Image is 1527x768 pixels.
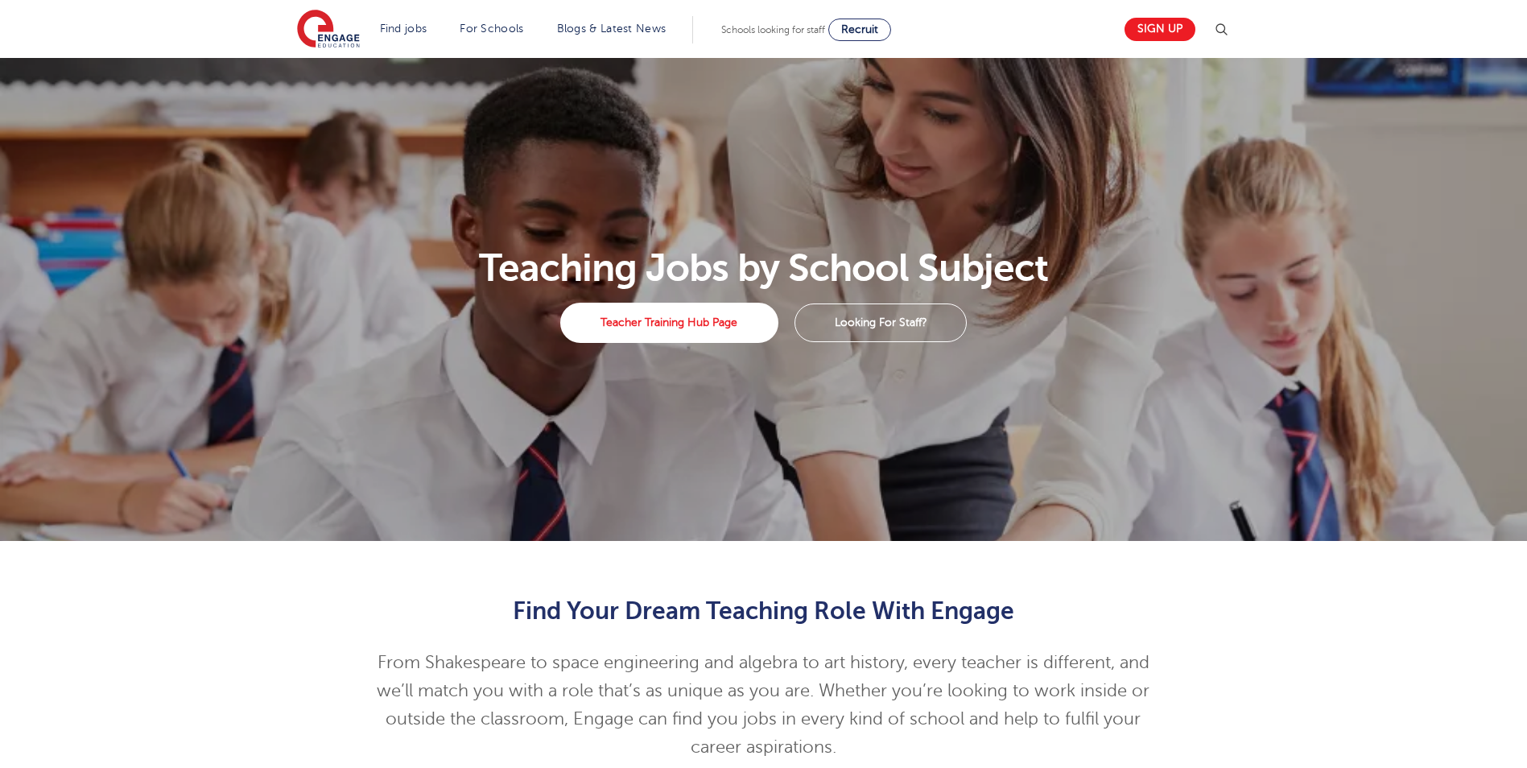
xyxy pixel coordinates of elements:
a: For Schools [460,23,523,35]
a: Find jobs [380,23,427,35]
a: Blogs & Latest News [557,23,667,35]
h1: Teaching Jobs by School Subject [287,249,1240,287]
span: From Shakespeare to space engineering and algebra to art history, every teacher is different, and... [377,653,1149,757]
span: Schools looking for staff [721,24,825,35]
h2: Find Your Dream Teaching Role With Engage [369,597,1158,625]
span: Recruit [841,23,878,35]
a: Sign up [1125,18,1195,41]
a: Looking For Staff? [794,303,967,342]
img: Engage Education [297,10,360,50]
a: Teacher Training Hub Page [560,303,778,343]
a: Recruit [828,19,891,41]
